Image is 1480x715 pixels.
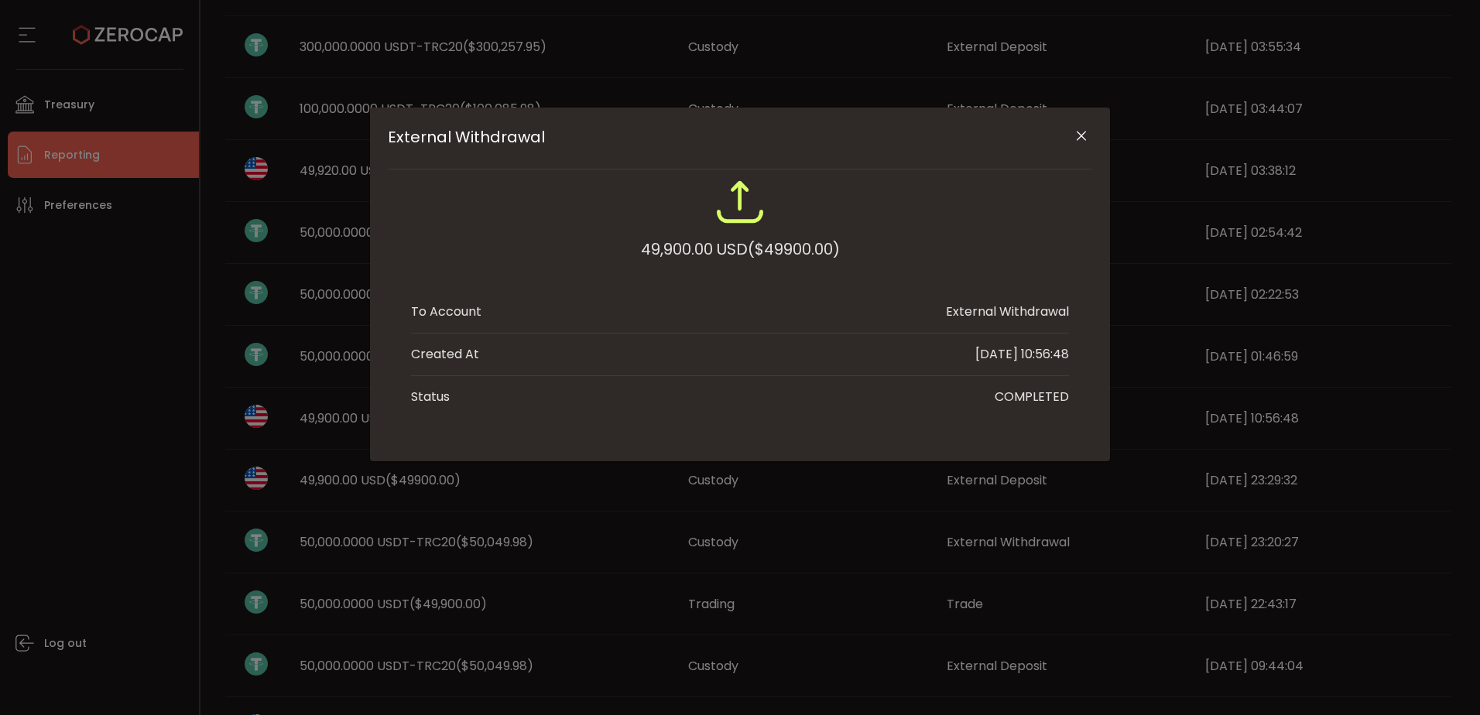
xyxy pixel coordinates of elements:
[995,388,1069,406] div: COMPLETED
[975,345,1069,364] div: [DATE] 10:56:48
[388,128,1022,146] span: External Withdrawal
[946,303,1069,321] div: External Withdrawal
[1067,123,1095,150] button: Close
[411,388,450,406] div: Status
[641,235,840,263] div: 49,900.00 USD
[411,303,481,321] div: To Account
[1403,641,1480,715] iframe: Chat Widget
[370,108,1110,461] div: External Withdrawal
[748,235,840,263] span: ($49900.00)
[411,345,479,364] div: Created At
